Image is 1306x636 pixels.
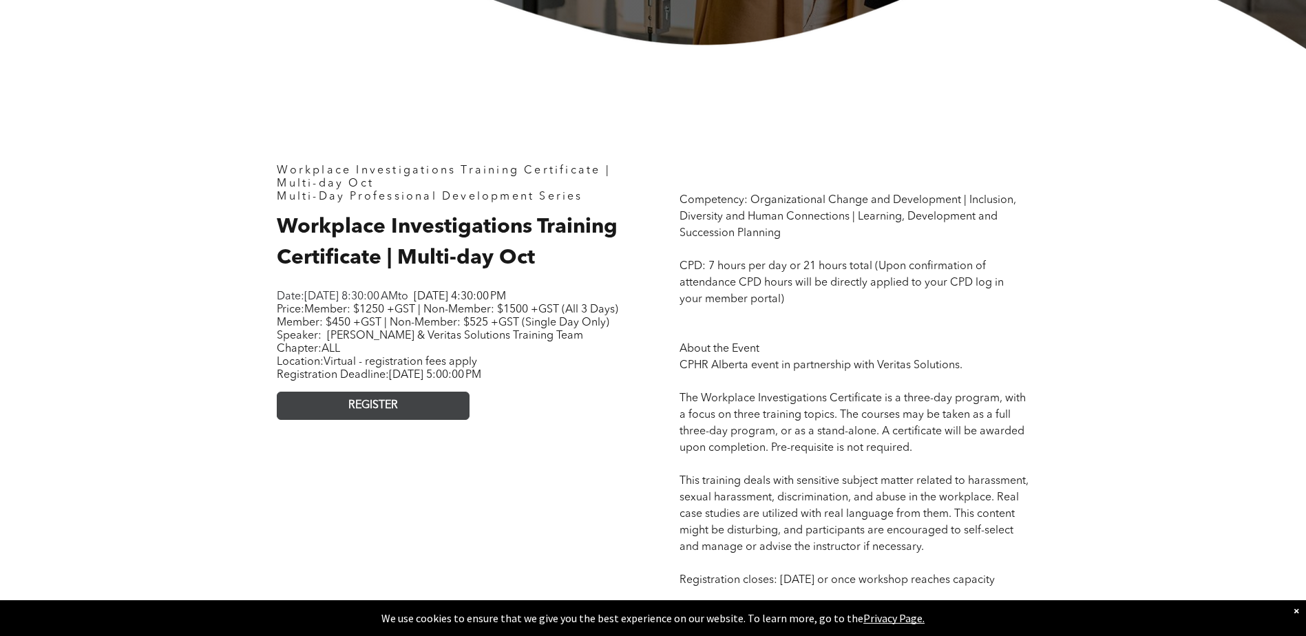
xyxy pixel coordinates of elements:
[277,304,618,328] span: Price:
[322,343,340,354] span: ALL
[277,191,582,202] span: Multi-Day Professional Development Series
[277,291,408,302] span: Date: to
[414,291,506,302] span: [DATE] 4:30:00 PM
[304,291,398,302] span: [DATE] 8:30:00 AM
[277,392,470,420] a: REGISTER
[277,343,340,354] span: Chapter:
[277,357,481,381] span: Location: Registration Deadline:
[324,357,477,368] span: Virtual - registration fees apply
[863,611,925,625] a: Privacy Page.
[348,399,398,412] span: REGISTER
[1294,604,1299,617] div: Dismiss notification
[277,304,618,328] span: Member: $1250 +GST | Non-Member: $1500 +GST (All 3 Days) Member: $450 +GST | Non-Member: $525 +GS...
[389,370,481,381] span: [DATE] 5:00:00 PM
[277,217,618,268] span: Workplace Investigations Training Certificate | Multi-day Oct
[277,330,322,341] span: Speaker:
[327,330,583,341] span: [PERSON_NAME] & Veritas Solutions Training Team
[277,165,610,189] span: Workplace Investigations Training Certificate | Multi-day Oct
